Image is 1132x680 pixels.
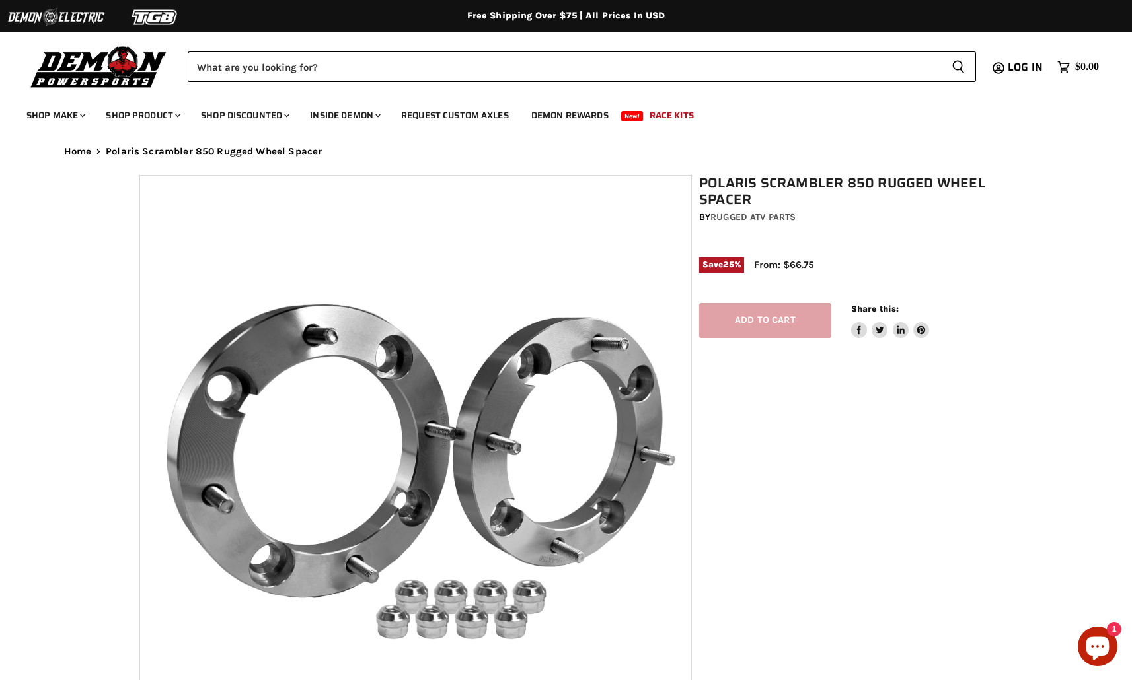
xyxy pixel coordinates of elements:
span: From: $66.75 [754,259,814,271]
img: Demon Electric Logo 2 [7,5,106,30]
img: Demon Powersports [26,43,171,90]
a: Demon Rewards [521,102,619,129]
span: $0.00 [1075,61,1099,73]
img: TGB Logo 2 [106,5,205,30]
button: Search [941,51,976,82]
span: 25 [723,259,734,269]
a: Rugged ATV Parts [710,211,796,222]
a: Log in [1002,61,1051,73]
a: Home [64,146,92,157]
div: by [699,210,1000,224]
ul: Main menu [17,96,1096,129]
a: Shop Make [17,102,93,129]
span: Log in [1008,59,1043,75]
a: Shop Product [96,102,188,129]
aside: Share this: [851,303,930,338]
span: Save % [699,257,744,272]
span: New! [621,111,644,121]
h1: Polaris Scrambler 850 Rugged Wheel Spacer [699,175,1000,208]
a: Race Kits [640,102,704,129]
span: Polaris Scrambler 850 Rugged Wheel Spacer [106,146,322,157]
input: Search [188,51,941,82]
nav: Breadcrumbs [38,146,1095,157]
a: Inside Demon [300,102,389,129]
inbox-online-store-chat: Shopify online store chat [1074,627,1121,669]
span: Share this: [851,304,899,314]
a: Request Custom Axles [391,102,519,129]
form: Product [188,51,976,82]
a: $0.00 [1051,57,1106,77]
div: Free Shipping Over $75 | All Prices In USD [38,10,1095,22]
a: Shop Discounted [191,102,297,129]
